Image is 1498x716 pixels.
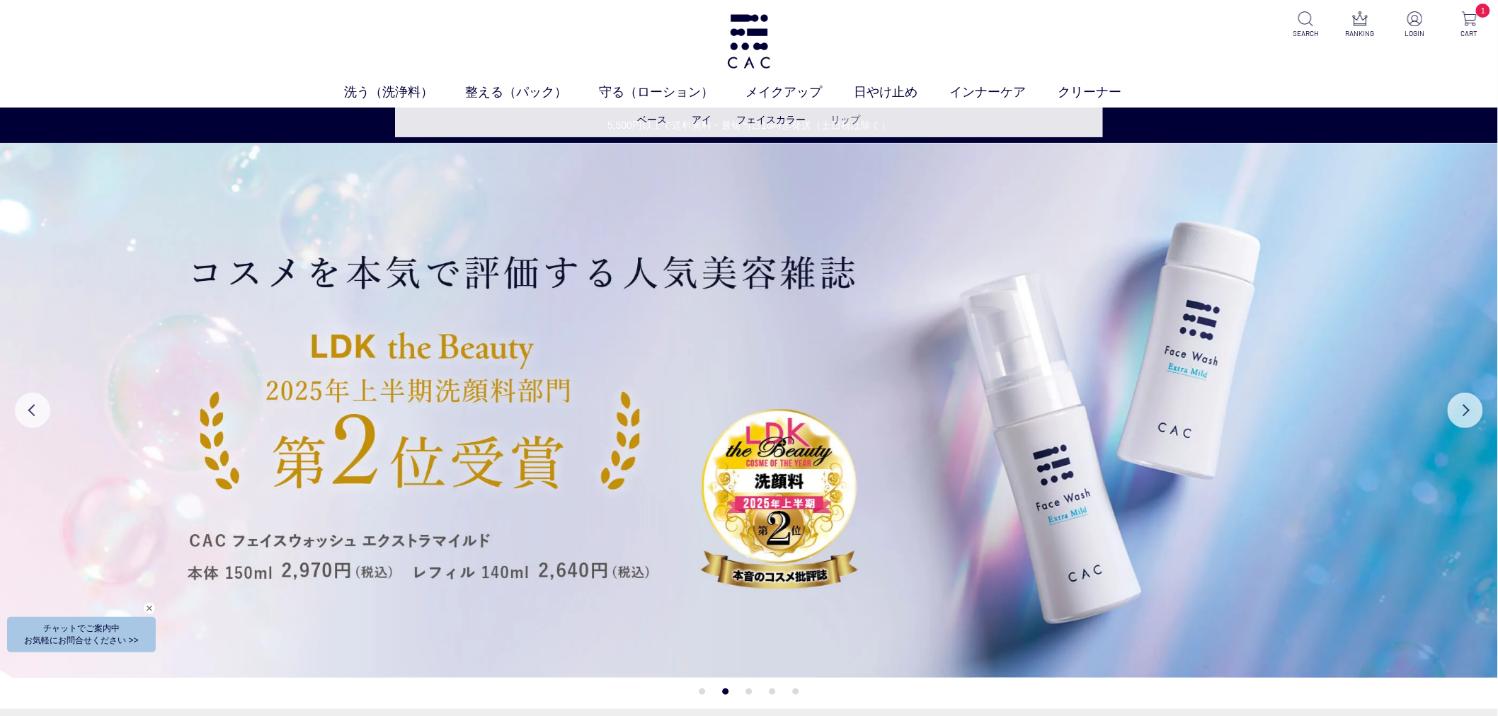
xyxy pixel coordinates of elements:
button: 2 of 5 [723,688,729,695]
a: ベース [638,114,668,125]
p: LOGIN [1397,28,1432,39]
a: SEARCH [1288,11,1323,39]
a: LOGIN [1397,11,1432,39]
p: CART [1452,28,1487,39]
a: RANKING [1343,11,1378,39]
a: 洗う（洗浄料） [345,83,466,102]
a: 1 CART [1452,11,1487,39]
a: 整える（パック） [466,83,600,102]
p: SEARCH [1288,28,1323,39]
a: アイ [692,114,712,125]
button: 1 of 5 [699,688,706,695]
button: 5 of 5 [793,688,799,695]
a: クリーナー [1058,83,1154,102]
a: 日やけ止め [854,83,950,102]
button: Next [1448,393,1483,428]
a: 5,500円以上で送料無料・最短当日16時迄発送（土日祝は除く） [1,118,1498,133]
span: 1 [1476,4,1490,18]
img: logo [725,14,773,69]
button: 4 of 5 [770,688,776,695]
button: 3 of 5 [746,688,753,695]
a: フェイスカラー [737,114,806,125]
p: RANKING [1343,28,1378,39]
a: リップ [831,114,861,125]
a: インナーケア [950,83,1058,102]
a: メイクアップ [746,83,854,102]
a: 守る（ローション） [600,83,746,102]
button: Previous [15,393,50,428]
